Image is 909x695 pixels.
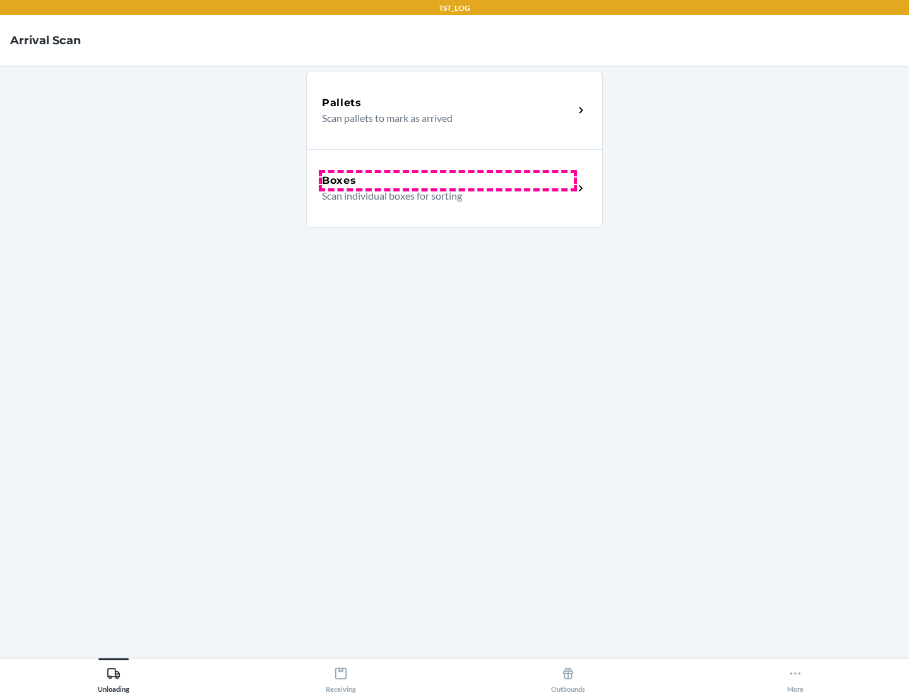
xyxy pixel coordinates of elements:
[10,32,81,49] h4: Arrival Scan
[98,662,129,693] div: Unloading
[682,658,909,693] button: More
[322,95,362,111] h5: Pallets
[551,662,585,693] div: Outbounds
[322,173,357,188] h5: Boxes
[227,658,454,693] button: Receiving
[322,188,564,203] p: Scan individual boxes for sorting
[439,3,470,14] p: TST_LOG
[306,149,603,227] a: BoxesScan individual boxes for sorting
[787,662,804,693] div: More
[322,111,564,126] p: Scan pallets to mark as arrived
[454,658,682,693] button: Outbounds
[326,662,356,693] div: Receiving
[306,71,603,149] a: PalletsScan pallets to mark as arrived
